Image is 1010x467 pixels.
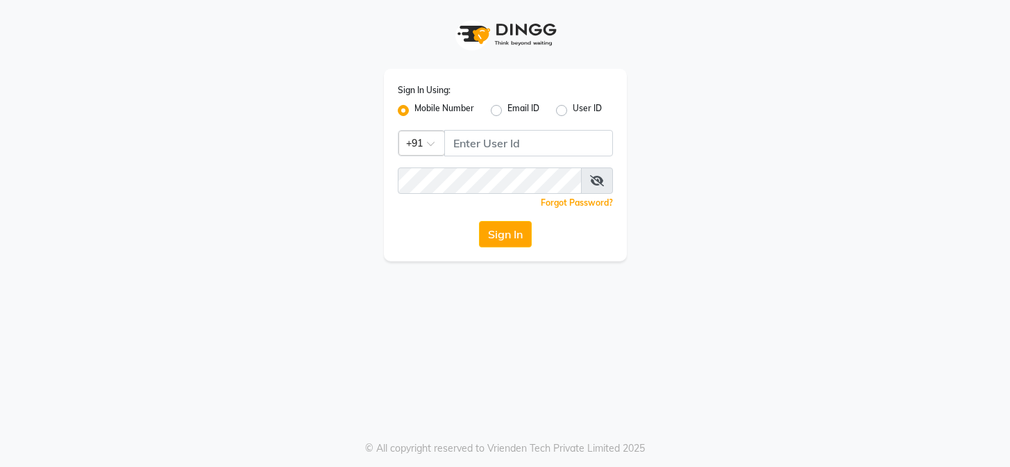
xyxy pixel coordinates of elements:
[450,14,561,55] img: logo1.svg
[507,102,539,119] label: Email ID
[398,84,451,97] label: Sign In Using:
[444,130,613,156] input: Username
[541,197,613,208] a: Forgot Password?
[479,221,532,247] button: Sign In
[414,102,474,119] label: Mobile Number
[398,167,582,194] input: Username
[573,102,602,119] label: User ID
